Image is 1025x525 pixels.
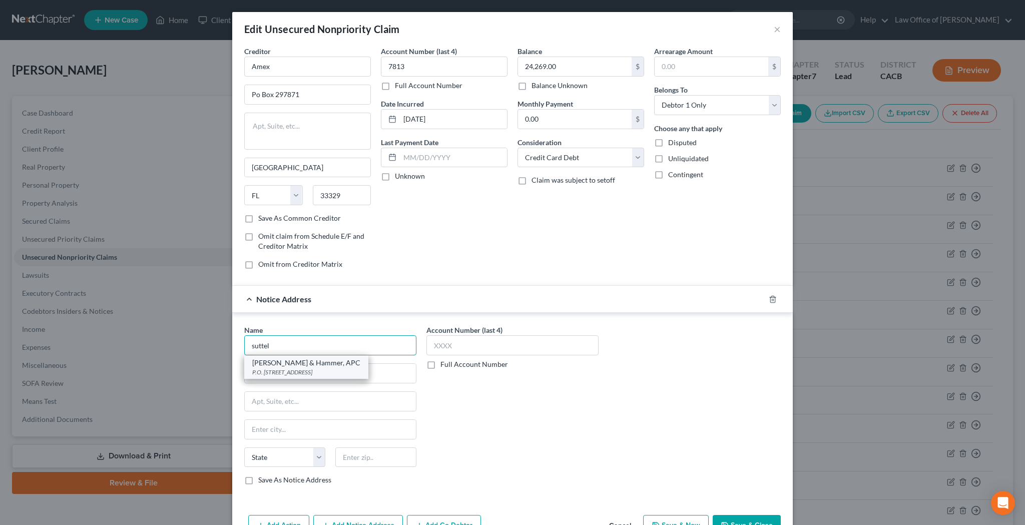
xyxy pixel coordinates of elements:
input: Enter city... [245,420,416,439]
input: Enter zip... [313,185,371,205]
input: XXXX [381,57,507,77]
span: Disputed [668,138,697,147]
span: Contingent [668,170,703,179]
input: 0.00 [518,57,632,76]
label: Account Number (last 4) [381,46,457,57]
span: Notice Address [256,294,311,304]
input: Apt, Suite, etc... [245,392,416,411]
input: Enter zip.. [335,447,416,467]
div: Edit Unsecured Nonpriority Claim [244,22,400,36]
label: Choose any that apply [654,123,722,134]
label: Arrearage Amount [654,46,713,57]
div: [PERSON_NAME] & Hammer, APC [252,358,360,368]
button: × [774,23,781,35]
span: Belongs To [654,86,688,94]
input: Search by name... [244,335,416,355]
input: Enter city... [245,158,370,177]
label: Full Account Number [395,81,462,91]
span: Omit claim from Schedule E/F and Creditor Matrix [258,232,364,250]
input: XXXX [426,335,599,355]
input: 0.00 [655,57,768,76]
span: Unliquidated [668,154,709,163]
label: Last Payment Date [381,137,438,148]
div: $ [632,110,644,129]
label: Balance [518,46,542,57]
span: Claim was subject to setoff [532,176,615,184]
input: MM/DD/YYYY [400,148,507,167]
label: Save As Common Creditor [258,213,341,223]
input: Enter address... [245,85,370,104]
span: Name [244,326,263,334]
label: Account Number (last 4) [426,325,502,335]
label: Full Account Number [440,359,508,369]
input: 0.00 [518,110,632,129]
label: Monthly Payment [518,99,573,109]
label: Balance Unknown [532,81,588,91]
label: Consideration [518,137,562,148]
input: MM/DD/YYYY [400,110,507,129]
label: Unknown [395,171,425,181]
span: Creditor [244,47,271,56]
label: Save As Notice Address [258,475,331,485]
div: $ [632,57,644,76]
div: $ [768,57,780,76]
div: Open Intercom Messenger [991,491,1015,515]
input: Search creditor by name... [244,57,371,77]
span: Omit from Creditor Matrix [258,260,342,268]
label: Date Incurred [381,99,424,109]
div: P.O. [STREET_ADDRESS] [252,368,360,376]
